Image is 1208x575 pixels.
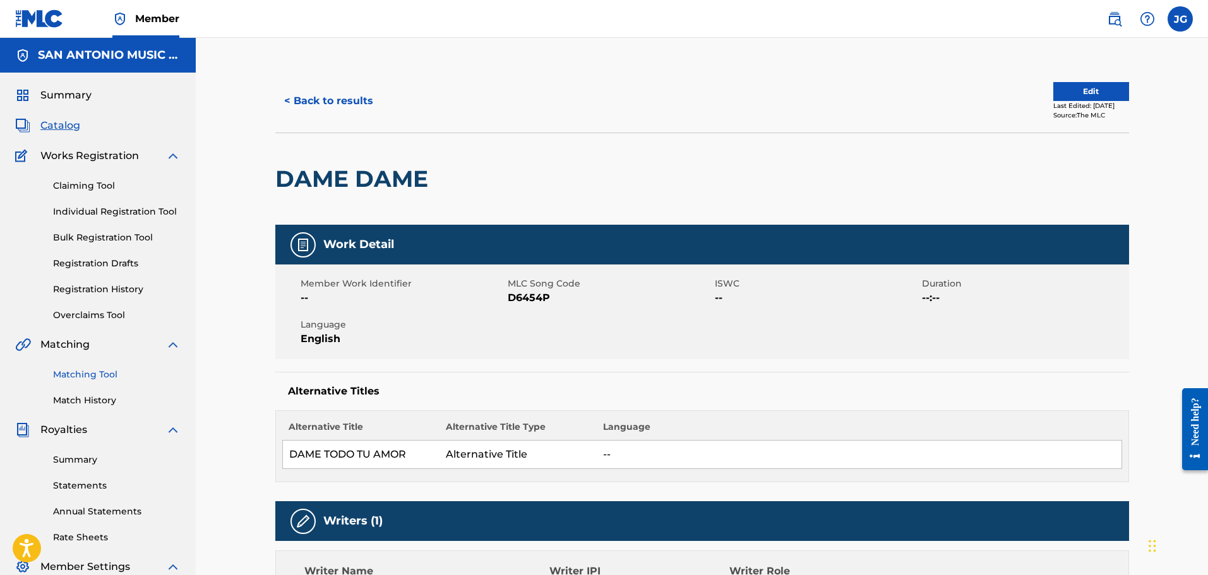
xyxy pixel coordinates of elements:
[53,309,181,322] a: Overclaims Tool
[508,290,712,305] span: D6454P
[323,237,394,252] h5: Work Detail
[53,505,181,518] a: Annual Statements
[296,514,311,529] img: Writers
[597,420,1121,441] th: Language
[508,277,712,290] span: MLC Song Code
[165,559,181,574] img: expand
[715,277,919,290] span: ISWC
[1149,527,1156,565] div: Drag
[715,290,919,305] span: --
[288,385,1116,398] h5: Alternative Titles
[1173,378,1208,480] iframe: Resource Center
[922,277,1126,290] span: Duration
[15,337,31,352] img: Matching
[40,118,80,133] span: Catalog
[53,283,181,296] a: Registration History
[282,441,440,469] td: DAME TODO TU AMOR
[53,179,181,193] a: Claiming Tool
[53,394,181,407] a: Match History
[15,118,30,133] img: Catalog
[53,368,181,381] a: Matching Tool
[1102,6,1127,32] a: Public Search
[112,11,128,27] img: Top Rightsholder
[38,48,181,62] h5: SAN ANTONIO MUSIC PUBLISHER
[53,531,181,544] a: Rate Sheets
[15,88,92,103] a: SummarySummary
[1168,6,1193,32] div: User Menu
[53,205,181,218] a: Individual Registration Tool
[282,420,440,441] th: Alternative Title
[53,257,181,270] a: Registration Drafts
[1107,11,1122,27] img: search
[40,559,130,574] span: Member Settings
[440,441,597,469] td: Alternative Title
[597,441,1121,469] td: --
[15,88,30,103] img: Summary
[1135,6,1160,32] div: Help
[1145,514,1208,575] iframe: Chat Widget
[15,118,80,133] a: CatalogCatalog
[296,237,311,252] img: Work Detail
[275,165,434,193] h2: DAME DAME
[53,479,181,492] a: Statements
[440,420,597,441] th: Alternative Title Type
[301,277,505,290] span: Member Work Identifier
[40,88,92,103] span: Summary
[323,514,383,528] h5: Writers (1)
[53,453,181,466] a: Summary
[165,422,181,437] img: expand
[40,422,87,437] span: Royalties
[135,11,179,26] span: Member
[15,559,30,574] img: Member Settings
[301,318,505,331] span: Language
[165,337,181,352] img: expand
[165,148,181,163] img: expand
[1140,11,1155,27] img: help
[15,9,64,28] img: MLC Logo
[1053,110,1129,120] div: Source: The MLC
[40,337,90,352] span: Matching
[15,48,30,63] img: Accounts
[301,290,505,305] span: --
[15,148,32,163] img: Works Registration
[301,331,505,347] span: English
[40,148,139,163] span: Works Registration
[922,290,1126,305] span: --:--
[275,85,382,117] button: < Back to results
[1053,82,1129,101] button: Edit
[15,422,30,437] img: Royalties
[53,231,181,244] a: Bulk Registration Tool
[1053,101,1129,110] div: Last Edited: [DATE]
